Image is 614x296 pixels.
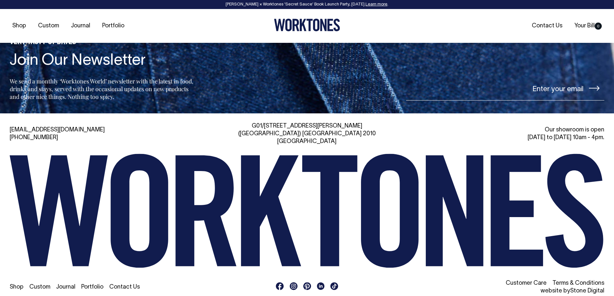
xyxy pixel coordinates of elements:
p: We send a monthly ‘Worktones World’ newsletter with the latest in food, drinks and stays, served ... [10,77,195,100]
a: Custom [29,284,50,290]
a: Contact Us [529,21,565,31]
a: [EMAIL_ADDRESS][DOMAIN_NAME] [10,127,105,133]
a: Journal [68,21,93,31]
a: Learn more [365,3,387,6]
a: Shop [10,284,24,290]
input: Enter your email [406,76,604,100]
a: Journal [56,284,75,290]
div: [PERSON_NAME] × Worktones ‘Secret Sauce’ Book Launch Party, [DATE]. . [6,2,608,7]
h4: Join Our Newsletter [10,53,195,70]
a: Contact Us [109,284,140,290]
li: website by [413,287,604,295]
a: Shop [10,21,29,31]
a: [PHONE_NUMBER] [10,135,58,140]
a: Portfolio [81,284,103,290]
a: Portfolio [100,21,127,31]
a: Stone Digital [570,288,604,294]
a: Custom [35,21,62,31]
div: G01/[STREET_ADDRESS][PERSON_NAME] ([GEOGRAPHIC_DATA]) [GEOGRAPHIC_DATA] 2010 [GEOGRAPHIC_DATA] [211,122,403,146]
a: Terms & Conditions [552,281,604,286]
span: 0 [595,23,602,30]
a: Customer Care [506,281,547,286]
div: Our showroom is open [DATE] to [DATE] 10am - 4pm. [413,126,604,142]
a: Your Bill0 [572,21,604,31]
